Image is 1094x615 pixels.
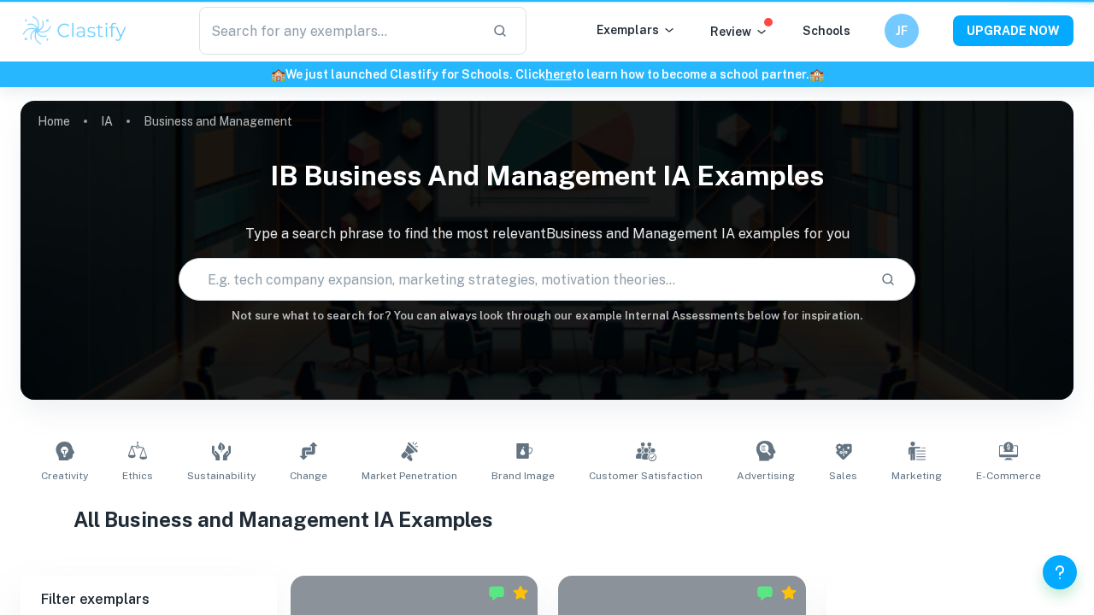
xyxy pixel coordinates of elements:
[144,112,292,131] p: Business and Management
[512,584,529,601] div: Premium
[809,67,824,81] span: 🏫
[41,468,88,483] span: Creativity
[976,468,1041,483] span: E-commerce
[271,67,285,81] span: 🏫
[290,468,327,483] span: Change
[21,14,129,48] img: Clastify logo
[829,468,857,483] span: Sales
[38,109,70,133] a: Home
[21,224,1073,244] p: Type a search phrase to find the most relevant Business and Management IA examples for you
[21,307,1073,325] h6: Not sure what to search for? You can always look through our example Internal Assessments below f...
[780,584,797,601] div: Premium
[803,24,850,38] a: Schools
[21,149,1073,203] h1: IB Business and Management IA examples
[756,584,773,601] img: Marked
[179,255,867,303] input: E.g. tech company expansion, marketing strategies, motivation theories...
[589,468,703,483] span: Customer Satisfaction
[891,468,942,483] span: Marketing
[187,468,256,483] span: Sustainability
[545,67,572,81] a: here
[488,584,505,601] img: Marked
[885,14,919,48] button: JF
[3,65,1091,84] h6: We just launched Clastify for Schools. Click to learn how to become a school partner.
[122,468,153,483] span: Ethics
[1043,555,1077,589] button: Help and Feedback
[491,468,555,483] span: Brand Image
[710,22,768,41] p: Review
[597,20,676,39] p: Exemplars
[892,21,912,40] h6: JF
[199,7,479,55] input: Search for any exemplars...
[101,109,113,133] a: IA
[873,265,903,294] button: Search
[953,15,1073,46] button: UPGRADE NOW
[737,468,795,483] span: Advertising
[362,468,457,483] span: Market Penetration
[74,504,1021,535] h1: All Business and Management IA Examples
